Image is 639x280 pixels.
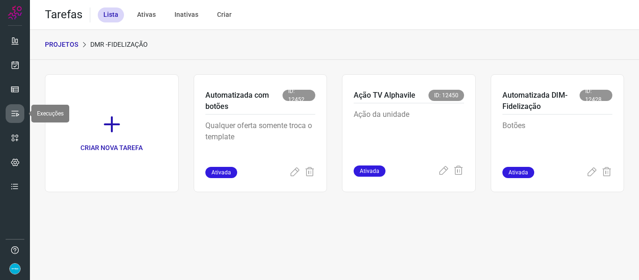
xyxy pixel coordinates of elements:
div: Criar [211,7,237,22]
span: Ativada [205,167,237,178]
span: ID: 12452 [283,90,315,101]
p: CRIAR NOVA TAREFA [80,143,143,153]
p: Qualquer oferta somente troca o template [205,120,316,167]
p: Ação da unidade [354,109,464,156]
p: PROJETOS [45,40,78,50]
h2: Tarefas [45,8,82,22]
img: 86fc21c22a90fb4bae6cb495ded7e8f6.png [9,263,21,274]
p: DMR -Fidelização [90,40,148,50]
a: CRIAR NOVA TAREFA [45,74,179,192]
span: Ativada [502,167,534,178]
p: Automatizada DIM- Fidelização [502,90,580,112]
img: Logo [8,6,22,20]
div: Inativas [169,7,204,22]
span: Execuções [37,110,64,117]
div: Lista [98,7,124,22]
p: Ação TV Alphavile [354,90,415,101]
span: ID: 12428 [580,90,612,101]
p: Botões [502,120,613,167]
span: ID: 12450 [428,90,464,101]
span: Ativada [354,165,385,177]
p: Automatizada com botões [205,90,283,112]
div: Ativas [131,7,161,22]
